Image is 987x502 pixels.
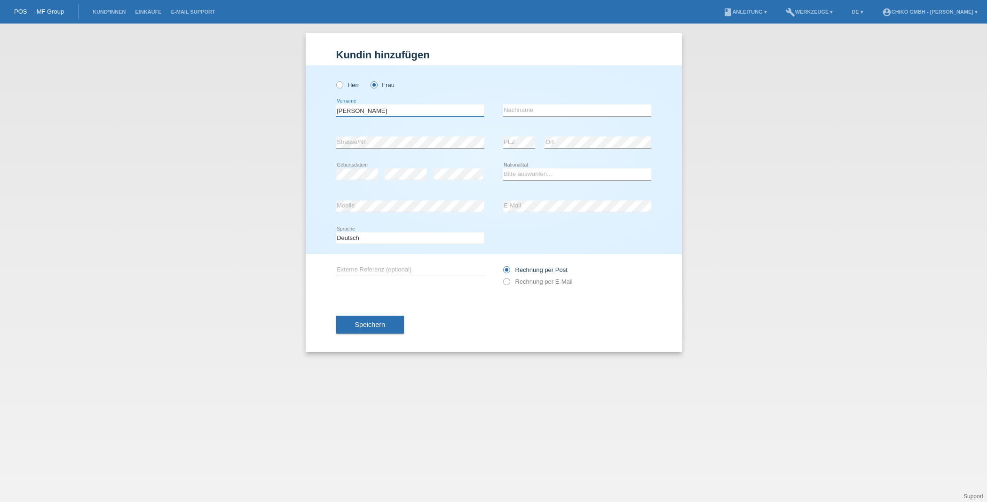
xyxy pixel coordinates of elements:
[14,8,64,15] a: POS — MF Group
[847,9,868,15] a: DE ▾
[877,9,982,15] a: account_circleChiko GmbH - [PERSON_NAME] ▾
[503,278,573,285] label: Rechnung per E-Mail
[723,8,733,17] i: book
[336,316,404,334] button: Speichern
[963,493,983,500] a: Support
[503,278,509,290] input: Rechnung per E-Mail
[371,81,377,88] input: Frau
[130,9,166,15] a: Einkäufe
[786,8,795,17] i: build
[503,266,568,273] label: Rechnung per Post
[882,8,892,17] i: account_circle
[88,9,130,15] a: Kund*innen
[719,9,772,15] a: bookAnleitung ▾
[503,266,509,278] input: Rechnung per Post
[781,9,838,15] a: buildWerkzeuge ▾
[336,81,342,88] input: Herr
[371,81,395,88] label: Frau
[336,81,360,88] label: Herr
[355,321,385,328] span: Speichern
[336,49,651,61] h1: Kundin hinzufügen
[166,9,220,15] a: E-Mail Support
